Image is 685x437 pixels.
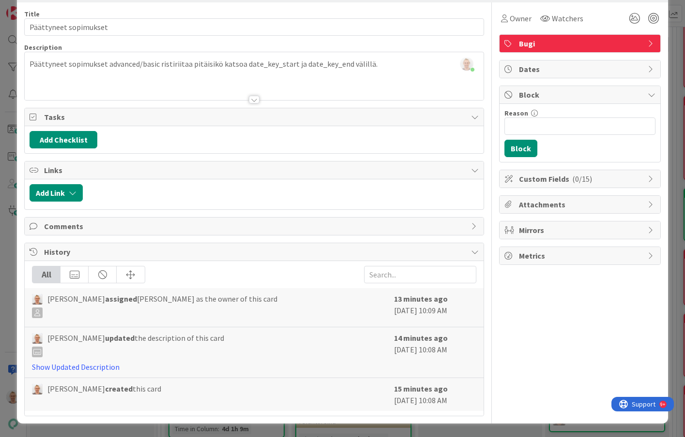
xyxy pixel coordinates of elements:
img: PM [32,333,43,344]
b: 13 minutes ago [394,294,448,304]
b: created [105,384,133,393]
span: ( 0/15 ) [572,174,592,184]
b: updated [105,333,135,343]
a: Show Updated Description [32,362,120,372]
button: Block [504,140,537,157]
span: Owner [510,13,532,24]
span: Attachments [519,199,643,210]
b: 14 minutes ago [394,333,448,343]
button: Add Link [30,184,83,202]
p: Päättyneet sopimukset advanced/basic ristiriitaa pitäisikö katsoa date_key_start ja date_key_end ... [30,58,478,70]
span: History [44,246,466,258]
button: Add Checklist [30,131,97,148]
label: Title [24,10,40,18]
span: [PERSON_NAME] the description of this card [47,332,224,357]
div: [DATE] 10:08 AM [394,332,476,373]
span: Block [519,89,643,101]
input: Search... [364,266,476,283]
span: [PERSON_NAME] [PERSON_NAME] as the owner of this card [47,293,277,318]
span: Links [44,164,466,176]
img: PM [32,294,43,305]
b: 15 minutes ago [394,384,448,393]
div: 9+ [49,4,54,12]
span: Custom Fields [519,173,643,185]
div: [DATE] 10:08 AM [394,383,476,406]
span: Comments [44,220,466,232]
span: Tasks [44,111,466,123]
img: PM [32,384,43,394]
label: Reason [504,109,528,117]
div: All [32,266,61,283]
span: Dates [519,63,643,75]
img: Hd6QHNB22Tefik0yThpAMlsUmLxMnJWL.jpg [460,57,473,71]
span: Bugi [519,38,643,49]
b: assigned [105,294,137,304]
span: Mirrors [519,224,643,236]
div: [DATE] 10:09 AM [394,293,476,322]
span: Watchers [552,13,583,24]
input: type card name here... [24,18,484,36]
span: Metrics [519,250,643,262]
span: [PERSON_NAME] this card [47,383,161,394]
span: Support [20,1,44,13]
span: Description [24,43,62,52]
